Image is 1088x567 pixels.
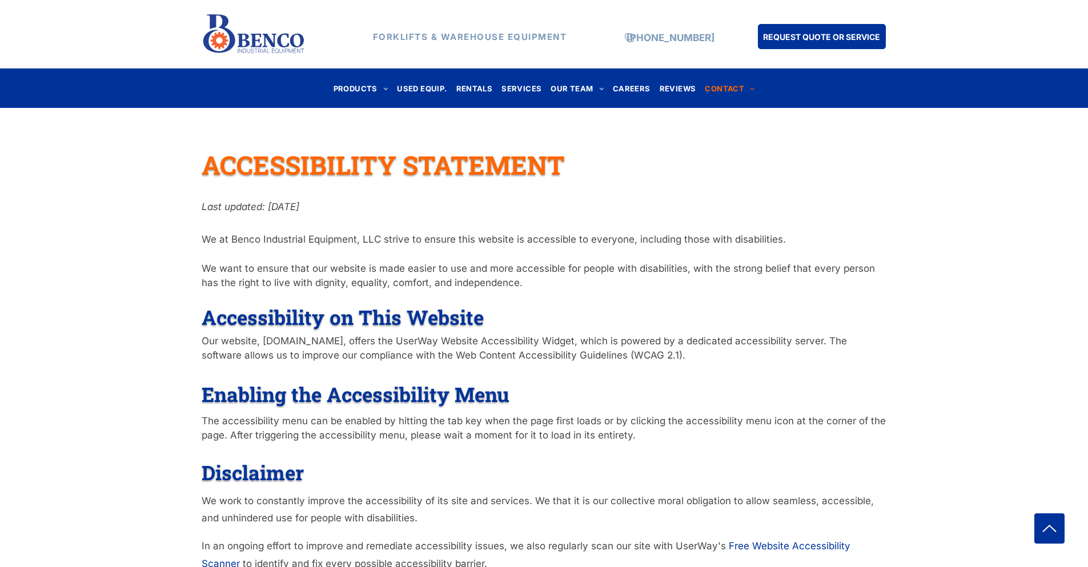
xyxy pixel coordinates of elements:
[452,81,497,96] a: RENTALS
[202,304,484,330] span: Accessibility on This Website
[329,81,393,96] a: PRODUCTS
[392,81,451,96] a: USED EQUIP.
[546,81,608,96] a: OUR TEAM
[758,24,886,49] a: REQUEST QUOTE OR SERVICE
[202,234,786,245] span: We at Benco Industrial Equipment, LLC strive to ensure this website is accessible to everyone, in...
[202,263,875,289] span: We want to ensure that our website is made easier to use and more accessible for people with disa...
[202,381,509,407] span: Enabling the Accessibility Menu
[202,148,565,182] span: ACCESSIBILITY STATEMENT
[627,32,714,43] a: [PHONE_NUMBER]
[202,495,874,524] span: We work to constantly improve the accessibility of its site and services. We that it is our colle...
[373,31,567,42] strong: FORKLIFTS & WAREHOUSE EQUIPMENT
[608,81,655,96] a: CAREERS
[202,540,726,552] span: In an ongoing effort to improve and remediate accessibility issues, we also regularly scan our si...
[202,201,299,212] span: Last updated: [DATE]
[202,335,847,361] span: Our website, [DOMAIN_NAME], offers the UserWay Website Accessibility Widget, which is powered by ...
[763,26,880,47] span: REQUEST QUOTE OR SERVICE
[202,459,304,485] span: Disclaimer
[497,81,546,96] a: SERVICES
[700,81,759,96] a: CONTACT
[655,81,701,96] a: REVIEWS
[202,415,886,441] span: The accessibility menu can be enabled by hitting the tab key when the page first loads or by clic...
